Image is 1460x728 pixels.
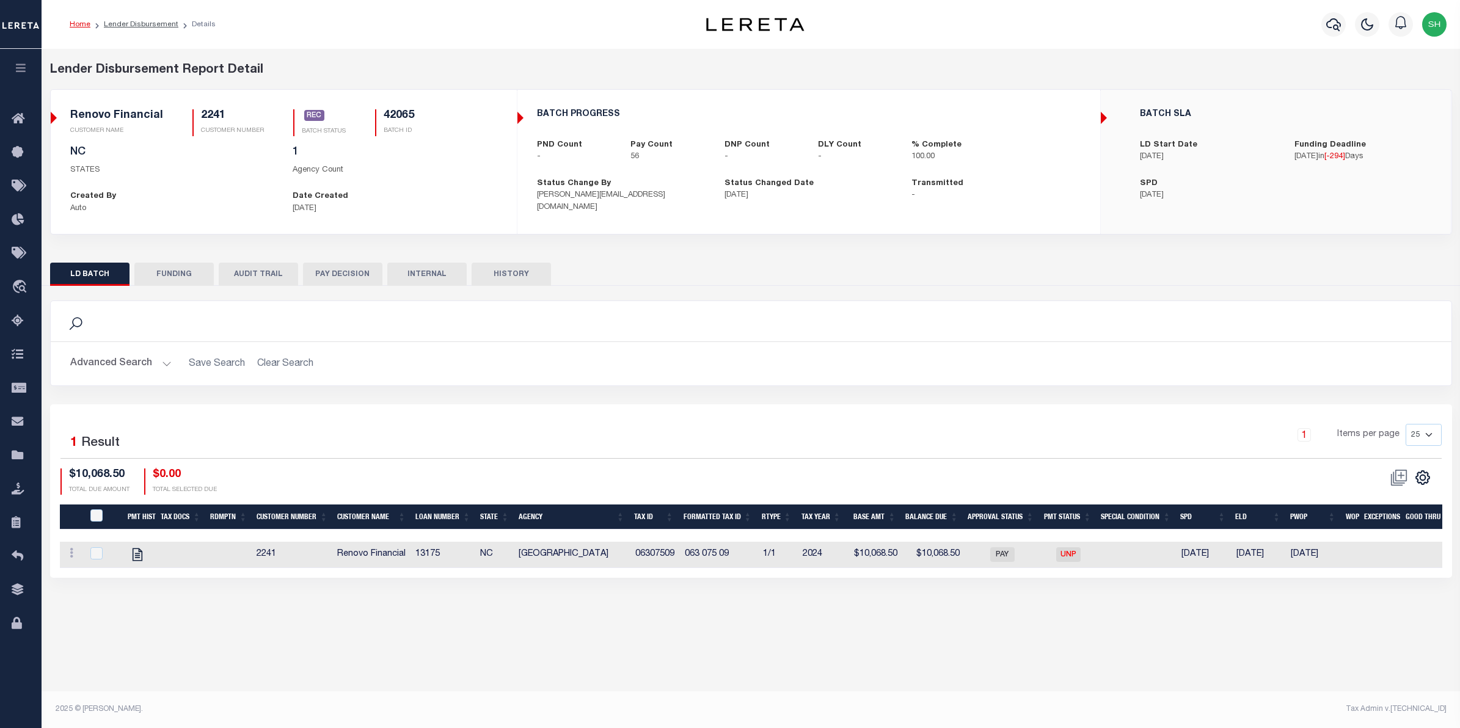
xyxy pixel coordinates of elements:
button: HISTORY [472,263,551,286]
th: Tax Docs: activate to sort column ascending [156,504,206,530]
th: PWOP: activate to sort column ascending [1285,504,1340,530]
th: Formatted Tax Id: activate to sort column ascending [679,504,757,530]
h5: 42065 [384,109,414,123]
label: Result [81,434,120,453]
h5: BATCH PROGRESS [537,109,1081,120]
td: [DATE] [1286,542,1340,568]
p: - [818,151,893,163]
button: INTERNAL [387,263,467,286]
td: 13175 [411,542,475,568]
td: 2241 [252,542,332,568]
label: SPD [1140,178,1158,190]
th: SPD: activate to sort column ascending [1175,504,1230,530]
span: Items per page [1337,428,1400,442]
label: Transmitted [911,178,963,190]
label: Created By [70,191,116,203]
label: Status Changed Date [725,178,814,190]
p: [DATE] [1140,189,1276,202]
img: logo-dark.svg [706,18,804,31]
span: 1 [70,437,78,450]
p: TOTAL SELECTED DUE [153,486,217,495]
div: 2025 © [PERSON_NAME]. [46,704,751,715]
p: CUSTOMER NUMBER [201,126,264,136]
th: Exceptions [1359,504,1401,530]
p: - [911,189,1081,202]
th: Loan Number: activate to sort column ascending [411,504,475,530]
span: REC [304,110,325,121]
td: 2024 [798,542,847,568]
span: Status should not be "REC" to perform this action. [1385,468,1413,487]
th: &nbsp;&nbsp;&nbsp;&nbsp;&nbsp;&nbsp;&nbsp;&nbsp;&nbsp;&nbsp; [60,504,83,530]
label: PND Count [537,139,582,151]
button: LD BATCH [50,263,130,286]
label: LD Start Date [1140,139,1197,151]
th: Balance Due: activate to sort column ascending [900,504,963,530]
td: $10,068.50 [847,542,902,568]
i: travel_explore [12,280,31,296]
span: -294 [1326,153,1343,161]
label: Funding Deadline [1294,139,1366,151]
th: RType: activate to sort column ascending [757,504,797,530]
a: 1 [1298,428,1311,442]
p: [PERSON_NAME][EMAIL_ADDRESS][DOMAIN_NAME] [537,189,706,213]
button: AUDIT TRAIL [219,263,298,286]
p: Agency Count [293,164,497,177]
p: - [537,151,612,163]
label: DNP Count [725,139,770,151]
img: svg+xml;base64,PHN2ZyB4bWxucz0iaHR0cDovL3d3dy53My5vcmcvMjAwMC9zdmciIHBvaW50ZXItZXZlbnRzPSJub25lIi... [1422,12,1447,37]
p: STATES [70,164,275,177]
button: Advanced Search [70,352,172,376]
span: PAY [990,547,1015,562]
td: [DATE] [1177,542,1231,568]
p: - [725,151,800,163]
h5: 1 [293,146,497,159]
a: Home [70,21,90,28]
p: BATCH ID [384,126,414,136]
th: Approval Status: activate to sort column ascending [963,504,1038,530]
span: [ ] [1324,153,1345,161]
p: Auto [70,203,275,215]
label: Date Created [293,191,348,203]
p: in Days [1294,151,1431,163]
th: State: activate to sort column ascending [475,504,514,530]
p: BATCH STATUS [302,127,346,136]
td: 06307509 [630,542,680,568]
th: WOP [1341,504,1360,530]
th: Agency: activate to sort column ascending [514,504,629,530]
td: 1/1 [758,542,798,568]
th: Customer Number: activate to sort column ascending [252,504,332,530]
div: Lender Disbursement Report Detail [50,61,1452,79]
th: Pmt Status: activate to sort column ascending [1038,504,1096,530]
p: TOTAL DUE AMOUNT [69,486,130,495]
td: [DATE] [1232,542,1286,568]
p: 56 [630,151,706,163]
td: [GEOGRAPHIC_DATA] [514,542,630,568]
label: Pay Count [630,139,673,151]
h5: BATCH SLA [1140,109,1431,120]
h4: $10,068.50 [69,468,130,482]
th: Special Condition: activate to sort column ascending [1096,504,1175,530]
td: $10,068.50 [902,542,965,568]
th: Customer Name: activate to sort column ascending [332,504,411,530]
label: % Complete [911,139,962,151]
p: [DATE] [725,189,894,202]
h5: 2241 [201,109,264,123]
a: Lender Disbursement [104,21,178,28]
h5: Renovo Financial [70,109,163,123]
label: DLY Count [818,139,861,151]
p: CUSTOMER NAME [70,126,163,136]
th: Pmt Hist [123,504,156,530]
th: ELD: activate to sort column ascending [1230,504,1285,530]
button: PAY DECISION [303,263,382,286]
td: NC [475,542,514,568]
label: Status Change By [537,178,611,190]
button: FUNDING [134,263,214,286]
div: Tax Admin v.[TECHNICAL_ID] [760,704,1447,715]
a: REC [304,111,325,122]
th: Tax Id: activate to sort column ascending [629,504,679,530]
span: [DATE] [1294,153,1318,161]
th: Rdmptn: activate to sort column ascending [205,504,252,530]
h5: NC [70,146,275,159]
p: [DATE] [293,203,497,215]
p: [DATE] [1140,151,1276,163]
